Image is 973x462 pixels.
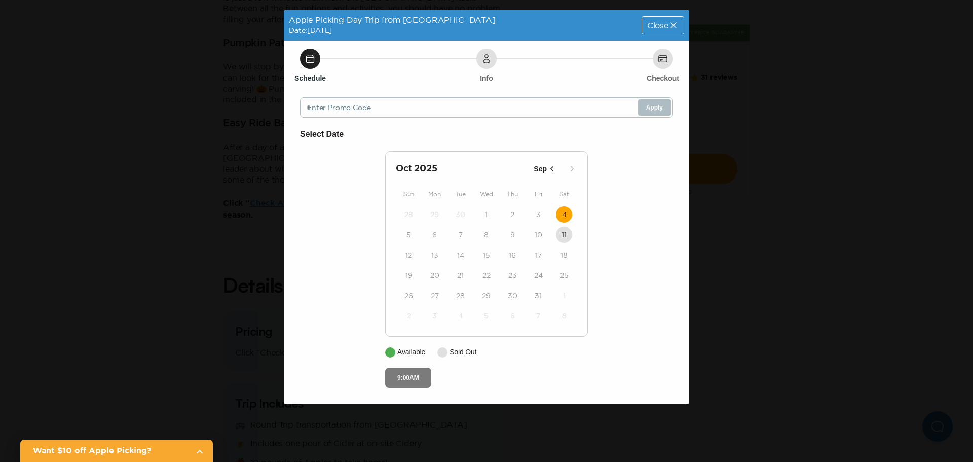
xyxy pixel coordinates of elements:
[480,73,493,83] h6: Info
[405,270,413,280] time: 19
[385,368,431,388] button: 9:00AM
[453,227,469,243] button: 7
[401,206,417,223] button: 28
[427,206,443,223] button: 29
[530,288,546,304] button: 31
[508,291,517,301] time: 30
[401,247,417,263] button: 12
[556,288,572,304] button: 1
[427,288,443,304] button: 27
[478,206,495,223] button: 1
[453,206,469,223] button: 30
[510,230,515,240] time: 9
[473,188,499,200] div: Wed
[422,188,447,200] div: Mon
[563,291,566,301] time: 1
[526,188,551,200] div: Fri
[483,250,490,260] time: 15
[647,73,679,83] h6: Checkout
[530,267,546,283] button: 24
[431,291,439,301] time: 27
[457,270,464,280] time: 21
[430,209,439,220] time: 29
[509,250,516,260] time: 16
[482,291,491,301] time: 29
[459,230,463,240] time: 7
[405,250,412,260] time: 12
[510,209,514,220] time: 2
[534,270,543,280] time: 24
[407,311,411,321] time: 2
[508,270,517,280] time: 23
[453,288,469,304] button: 28
[510,311,515,321] time: 6
[647,21,668,29] span: Close
[536,311,540,321] time: 7
[530,308,546,324] button: 7
[478,227,495,243] button: 8
[556,308,572,324] button: 8
[484,230,489,240] time: 8
[456,209,465,220] time: 30
[447,188,473,200] div: Tue
[397,347,425,358] p: Available
[556,206,572,223] button: 4
[453,247,469,263] button: 14
[560,270,569,280] time: 25
[427,267,443,283] button: 20
[562,209,567,220] time: 4
[396,162,531,176] h2: Oct 2025
[562,311,567,321] time: 8
[535,250,542,260] time: 17
[556,227,572,243] button: 11
[427,247,443,263] button: 13
[504,227,520,243] button: 9
[432,230,437,240] time: 6
[536,209,541,220] time: 3
[401,267,417,283] button: 19
[430,270,439,280] time: 20
[504,267,520,283] button: 23
[478,267,495,283] button: 22
[478,308,495,324] button: 5
[458,311,463,321] time: 4
[432,311,437,321] time: 3
[478,247,495,263] button: 15
[534,164,547,174] p: Sep
[300,128,673,141] h6: Select Date
[20,440,213,462] a: Want $10 off Apple Picking?
[294,73,326,83] h6: Schedule
[401,227,417,243] button: 5
[556,247,572,263] button: 18
[33,445,188,457] h2: Want $10 off Apple Picking?
[560,250,568,260] time: 18
[504,308,520,324] button: 6
[500,188,526,200] div: Thu
[289,15,496,24] span: Apple Picking Day Trip from [GEOGRAPHIC_DATA]
[530,206,546,223] button: 3
[431,250,438,260] time: 13
[406,230,411,240] time: 5
[456,291,465,301] time: 28
[535,291,542,301] time: 31
[531,161,560,177] button: Sep
[484,311,489,321] time: 5
[289,26,332,34] span: Date: [DATE]
[427,308,443,324] button: 3
[482,270,491,280] time: 22
[457,250,464,260] time: 14
[404,291,413,301] time: 26
[530,247,546,263] button: 17
[404,209,413,220] time: 28
[504,247,520,263] button: 16
[396,188,422,200] div: Sun
[453,308,469,324] button: 4
[401,308,417,324] button: 2
[401,288,417,304] button: 26
[485,209,488,220] time: 1
[478,288,495,304] button: 29
[556,267,572,283] button: 25
[504,206,520,223] button: 2
[453,267,469,283] button: 21
[504,288,520,304] button: 30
